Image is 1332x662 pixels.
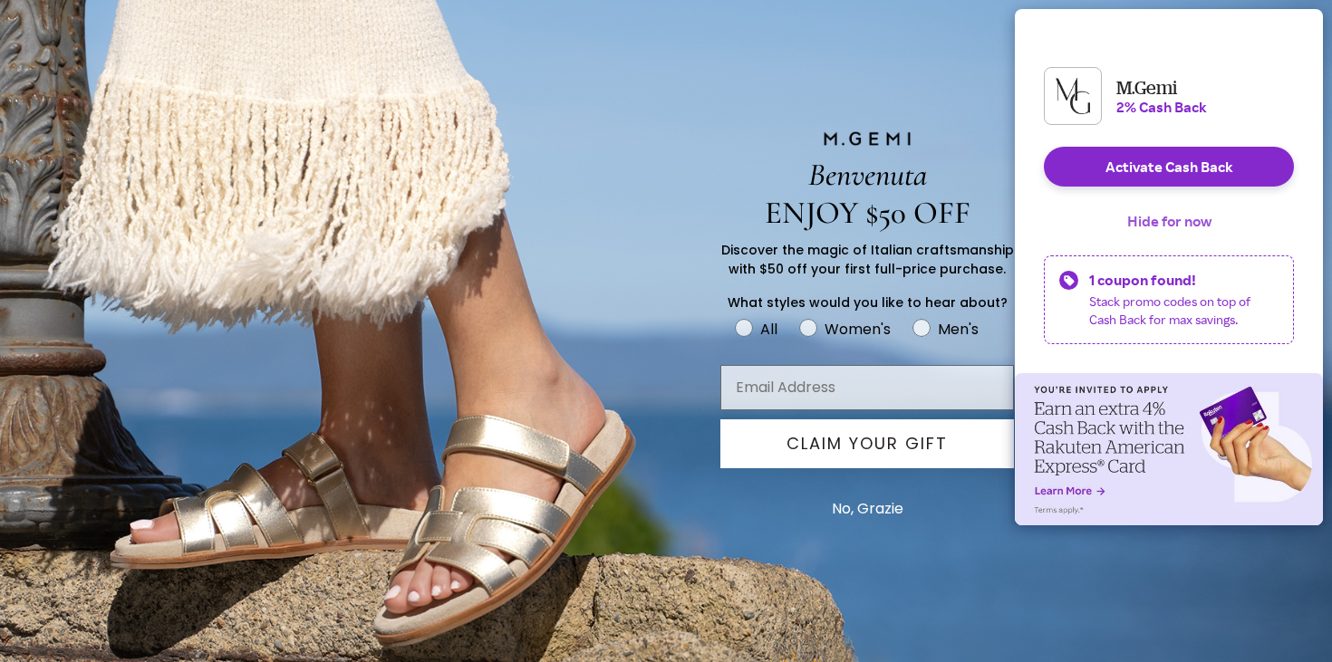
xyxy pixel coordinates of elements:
div: Men's [938,318,979,341]
div: Women's [825,318,891,341]
span: Discover the magic of Italian craftsmanship with $50 off your first full-price purchase. [721,241,1014,278]
span: ENJOY $50 OFF [765,194,970,232]
button: CLAIM YOUR GIFT [720,419,1014,468]
span: What styles would you like to hear about? [728,293,1008,312]
button: Close dialog [1293,7,1325,39]
input: Email Address [720,365,1014,410]
button: No, Grazie [823,486,912,532]
span: Benvenuta [808,156,927,194]
img: M.GEMI [822,130,912,147]
div: All [760,318,777,341]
